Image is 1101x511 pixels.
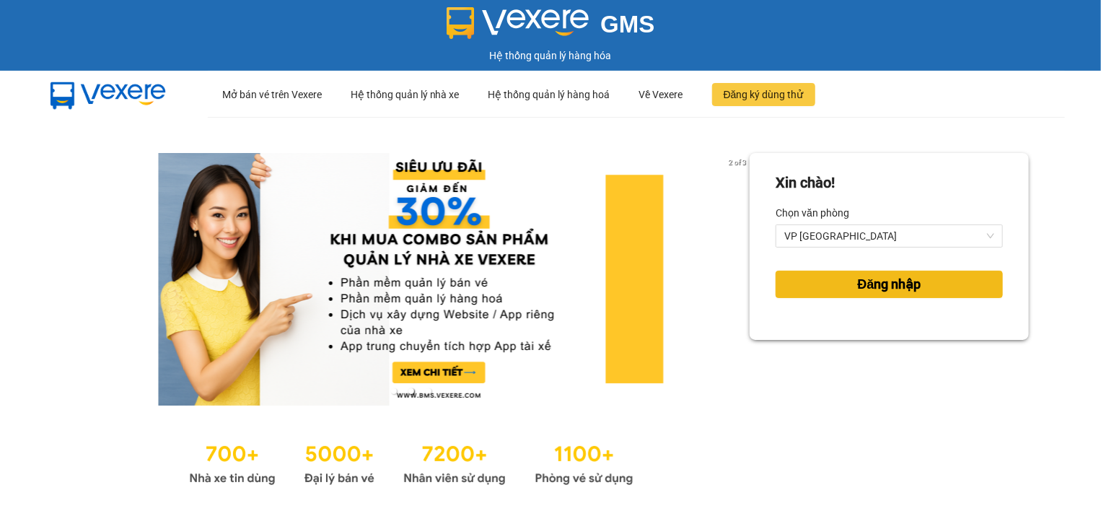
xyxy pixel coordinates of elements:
[189,434,633,489] img: Statistics.png
[729,153,750,406] button: next slide / item
[4,48,1097,64] div: Hệ thống quản lý hàng hóa
[712,83,815,106] button: Đăng ký dùng thử
[776,172,835,194] div: Xin chào!
[776,201,849,224] label: Chọn văn phòng
[784,225,994,247] span: VP Yên Sở
[36,71,180,118] img: mbUUG5Q.png
[724,153,750,172] p: 2 of 3
[408,388,414,394] li: slide item 2
[426,388,431,394] li: slide item 3
[858,274,921,294] span: Đăng nhập
[488,71,610,118] div: Hệ thống quản lý hàng hoá
[447,7,589,39] img: logo 2
[724,87,804,102] span: Đăng ký dùng thử
[351,71,460,118] div: Hệ thống quản lý nhà xe
[72,153,92,406] button: previous slide / item
[600,11,654,38] span: GMS
[391,388,397,394] li: slide item 1
[639,71,683,118] div: Về Vexere
[222,71,322,118] div: Mở bán vé trên Vexere
[447,22,655,33] a: GMS
[776,271,1003,298] button: Đăng nhập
